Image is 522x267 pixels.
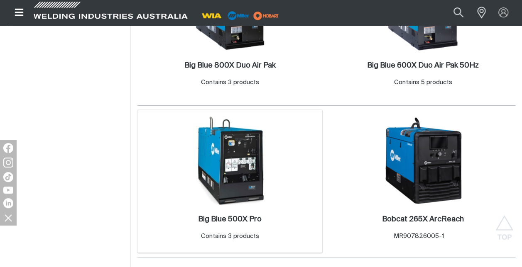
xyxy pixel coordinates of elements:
[394,233,444,239] span: MR907826005-1
[394,78,452,87] div: Contains 5 products
[367,62,479,69] h2: Big Blue 600X Duo Air Pak 50Hz
[3,198,13,208] img: LinkedIn
[379,116,468,205] img: Bobcat 265X ArcReach
[198,215,262,223] h2: Big Blue 500X Pro
[444,3,473,22] button: Search products
[3,158,13,167] img: Instagram
[1,211,15,225] img: hide socials
[3,187,13,194] img: YouTube
[382,214,464,224] a: Bobcat 265X ArcReach
[198,214,262,224] a: Big Blue 500X Pro
[251,10,281,22] img: miller
[495,215,514,234] button: Scroll to top
[3,172,13,182] img: TikTok
[184,61,276,70] a: Big Blue 800X Duo Air Pak
[367,61,479,70] a: Big Blue 600X Duo Air Pak 50Hz
[3,143,13,153] img: Facebook
[186,116,274,205] img: Big Blue 500X Pro
[201,78,259,87] div: Contains 3 products
[251,12,281,19] a: miller
[184,62,276,69] h2: Big Blue 800X Duo Air Pak
[382,215,464,223] h2: Bobcat 265X ArcReach
[434,3,473,22] input: Product name or item number...
[201,231,259,241] div: Contains 3 products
